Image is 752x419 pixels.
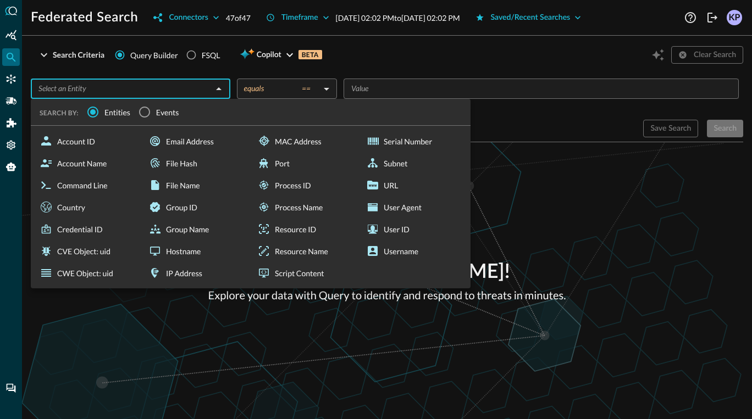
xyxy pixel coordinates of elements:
div: Hostname [144,240,248,262]
div: Resource Name [253,240,357,262]
div: equals [244,83,319,93]
div: Query Agent [2,158,20,176]
div: File Hash [144,152,248,174]
button: Connectors [147,9,225,26]
div: CVE Object: uid [35,240,140,262]
div: Account Name [35,152,140,174]
div: Serial Number [362,130,466,152]
div: Process ID [253,174,357,196]
button: Logout [704,9,721,26]
div: FSQL [202,49,220,61]
p: [DATE] 02:02 PM to [DATE] 02:02 PM [336,12,460,24]
div: Group ID [144,196,248,218]
input: Value [347,82,734,96]
button: Search Criteria [31,46,111,64]
button: Saved/Recent Searches [469,9,588,26]
span: Events [156,107,179,118]
span: Query Builder [130,49,178,61]
div: File Name [144,174,248,196]
div: Saved/Recent Searches [491,11,571,25]
div: Account ID [35,130,140,152]
div: Search Criteria [53,48,104,62]
div: Addons [3,114,20,132]
div: User Agent [362,196,466,218]
div: Credential ID [35,218,140,240]
span: Copilot [257,48,281,62]
div: Connectors [2,70,20,88]
span: SEARCH BY: [40,109,79,117]
div: IP Address [144,262,248,284]
div: Pipelines [2,92,20,110]
p: 47 of 47 [226,12,251,24]
div: Resource ID [253,218,357,240]
div: Script Content [253,262,357,284]
div: URL [362,174,466,196]
div: Subnet [362,152,466,174]
div: MAC Address [253,130,357,152]
div: Username [362,240,466,262]
div: Timeframe [281,11,318,25]
div: Summary Insights [2,26,20,44]
div: Settings [2,136,20,154]
div: Email Address [144,130,248,152]
div: CWE Object: uid [35,262,140,284]
span: == [302,83,311,93]
span: equals [244,83,264,93]
div: Federated Search [2,48,20,66]
button: CopilotBETA [233,46,328,64]
div: User ID [362,218,466,240]
div: Chat [2,379,20,397]
div: Port [253,152,357,174]
div: Group Name [144,218,248,240]
button: Timeframe [259,9,336,26]
div: Process Name [253,196,357,218]
h1: Federated Search [31,9,138,26]
button: Close [211,81,226,97]
button: Help [682,9,699,26]
input: Select an Entity [34,82,209,96]
p: Explore your data with Query to identify and respond to threats in minutes. [208,287,566,304]
div: KP [727,10,742,25]
div: Connectors [169,11,208,25]
div: Country [35,196,140,218]
div: Command Line [35,174,140,196]
span: Entities [104,107,130,118]
p: BETA [298,50,322,59]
